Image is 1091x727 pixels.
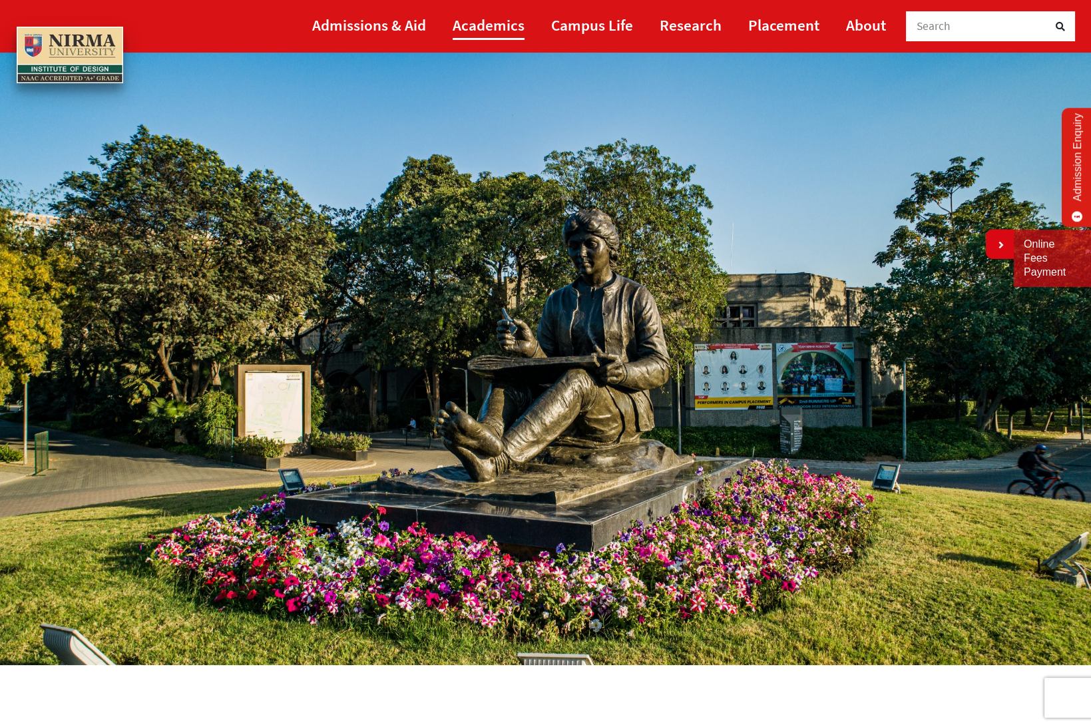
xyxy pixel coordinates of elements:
[17,27,123,84] img: main_logo
[660,10,722,40] a: Research
[1024,238,1081,279] a: Online Fees Payment
[551,10,633,40] a: Campus Life
[453,10,525,40] a: Academics
[312,10,426,40] a: Admissions & Aid
[748,10,819,40] a: Placement
[917,19,951,33] span: Search
[846,10,886,40] a: About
